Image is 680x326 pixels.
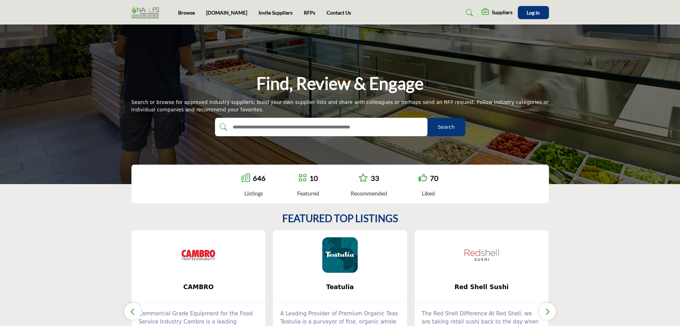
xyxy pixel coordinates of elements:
div: Featured [297,189,319,198]
a: 10 [310,174,318,182]
a: 33 [371,174,379,182]
span: Teatulia [284,282,396,292]
div: Recommended [351,189,387,198]
a: Browse [178,10,195,16]
div: Listings [242,189,266,198]
i: Go to Liked [419,173,427,182]
span: Search [438,123,455,131]
img: CAMBRO [181,237,216,273]
a: Go to Featured [298,173,307,183]
a: RFPs [304,10,315,16]
a: Red Shell Sushi [415,278,549,297]
img: Red Shell Sushi [464,237,499,273]
span: Log In [527,10,540,16]
b: Red Shell Sushi [425,278,538,297]
a: Invite Suppliers [259,10,293,16]
div: Liked [419,189,438,198]
a: Contact Us [327,10,351,16]
img: Teatulia [322,237,358,273]
a: [DOMAIN_NAME] [206,10,247,16]
b: CAMBRO [142,278,255,297]
span: CAMBRO [142,282,255,292]
a: Search [459,7,478,18]
h5: Suppliers [492,9,512,16]
a: CAMBRO [132,278,266,297]
a: Go to Recommended [358,173,368,183]
b: Teatulia [284,278,396,297]
span: Red Shell Sushi [425,282,538,292]
a: Teatulia [273,278,407,297]
div: Search or browse for approved industry suppliers; build your own supplier lists and share with co... [131,99,549,114]
h2: FEATURED TOP LISTINGS [282,212,398,225]
a: 70 [430,174,438,182]
button: Log In [518,6,549,19]
div: Suppliers [482,9,512,17]
img: Site Logo [131,7,163,18]
button: Search [427,118,465,136]
h1: Find, Review & Engage [256,72,424,94]
a: 646 [253,174,266,182]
